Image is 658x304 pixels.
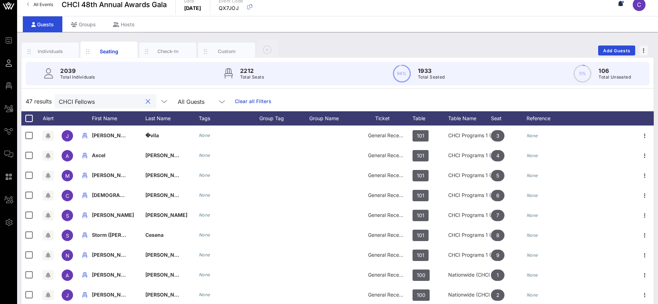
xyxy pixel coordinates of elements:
[66,292,69,298] span: J
[92,232,154,238] span: Storm ([PERSON_NAME])
[496,289,499,301] span: 2
[417,289,425,301] span: 100
[199,111,259,126] div: Tags
[496,230,499,241] span: 8
[178,98,204,105] div: All Guests
[417,210,424,221] span: 101
[211,48,243,55] div: Custom
[496,250,499,261] span: 9
[368,232,411,238] span: General Reception
[448,111,491,126] div: Table Name
[309,111,359,126] div: Group Name
[152,48,184,55] div: Check-In
[637,1,641,8] span: C
[527,153,538,158] i: None
[184,5,201,12] p: [DATE]
[527,173,538,178] i: None
[417,150,424,161] span: 101
[448,185,491,205] div: CHCI Programs 1 (Accessibility)
[417,130,424,142] span: 101
[598,46,635,55] button: Add Guests
[417,190,424,201] span: 101
[448,245,491,265] div: CHCI Programs 1 (Accessibility)
[491,111,527,126] div: Seat
[417,250,424,261] span: 101
[599,74,631,81] p: Total Unseated
[418,74,445,81] p: Total Seated
[496,190,499,201] span: 6
[35,48,66,55] div: Individuals
[527,233,538,238] i: None
[39,111,57,126] div: Alert
[599,66,631,75] p: 106
[145,272,187,278] span: [PERSON_NAME]
[219,5,243,12] p: QX7JOJ
[145,111,199,126] div: Last Name
[23,16,62,32] div: Guests
[496,210,499,221] span: 7
[240,66,264,75] p: 2212
[199,272,210,277] i: None
[527,213,538,218] i: None
[66,272,69,278] span: A
[448,265,491,285] div: Nationwide (CHCI Interns)
[417,170,424,181] span: 101
[66,193,69,199] span: C
[448,225,491,245] div: CHCI Programs 1 (Accessibility)
[104,16,143,32] div: Hosts
[417,230,424,241] span: 101
[145,152,187,158] span: [PERSON_NAME]
[240,74,264,81] p: Total Seats
[448,126,491,145] div: CHCI Programs 1 (Accessibility)
[60,74,95,81] p: Total Individuals
[413,111,448,126] div: Table
[496,170,499,181] span: 5
[417,270,425,281] span: 100
[496,150,499,161] span: 4
[368,272,411,278] span: General Reception
[527,252,538,258] i: None
[145,192,187,198] span: [PERSON_NAME]
[62,16,104,32] div: Groups
[145,132,159,138] span: �vila
[368,172,411,178] span: General Reception
[66,133,69,139] span: J
[448,205,491,225] div: CHCI Programs 1 (Accessibility)
[199,232,210,238] i: None
[199,172,210,178] i: None
[527,292,538,298] i: None
[145,172,187,178] span: [PERSON_NAME]
[418,66,445,75] p: 1933
[199,133,210,138] i: None
[527,133,538,138] i: None
[199,292,210,297] i: None
[603,48,631,53] span: Add Guests
[448,145,491,165] div: CHCI Programs 1 (Accessibility)
[359,111,413,126] div: Ticket
[92,132,134,138] span: [PERSON_NAME]
[173,94,230,108] div: All Guests
[368,212,411,218] span: General Reception
[527,193,538,198] i: None
[368,192,411,198] span: General Reception
[527,272,538,278] i: None
[199,192,210,198] i: None
[145,212,187,218] span: [PERSON_NAME]
[66,252,69,258] span: N
[145,252,187,258] span: [PERSON_NAME]
[259,111,309,126] div: Group Tag
[26,97,52,106] span: 47 results
[92,111,145,126] div: First Name
[92,172,134,178] span: [PERSON_NAME]
[92,152,105,158] span: Axcel
[368,252,411,258] span: General Reception
[92,292,181,298] span: [PERSON_NAME] ([PERSON_NAME])
[527,111,569,126] div: Reference
[92,252,134,258] span: [PERSON_NAME]
[199,252,210,257] i: None
[496,130,499,142] span: 3
[368,132,411,138] span: General Reception
[93,48,125,55] div: Seating
[66,233,69,239] span: S
[368,152,411,158] span: General Reception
